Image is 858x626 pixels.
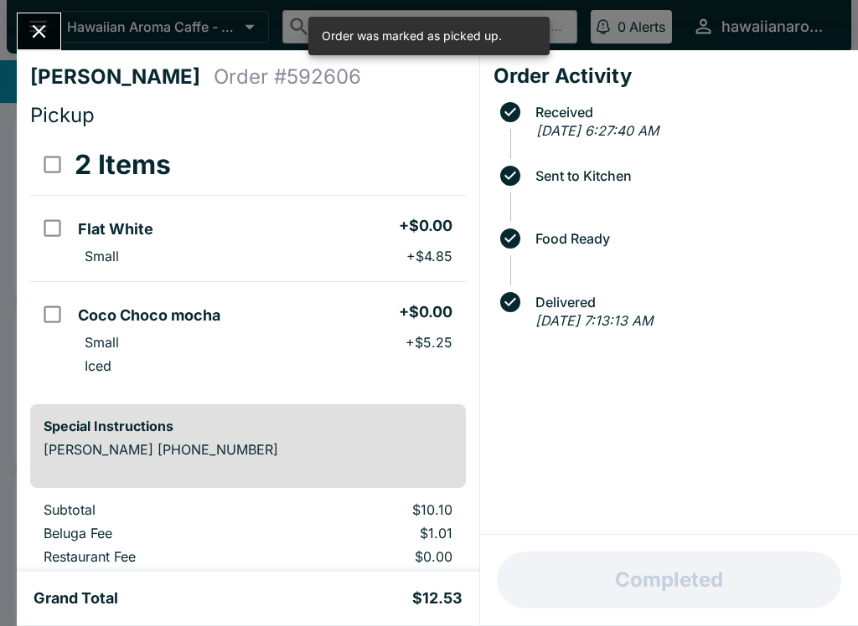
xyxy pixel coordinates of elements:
[399,302,452,322] h5: + $0.00
[85,248,119,264] p: Small
[535,312,653,329] em: [DATE] 7:13:13 AM
[536,122,659,139] em: [DATE] 6:27:40 AM
[85,334,119,351] p: Small
[44,441,452,458] p: [PERSON_NAME] [PHONE_NUMBER]
[75,148,171,182] h3: 2 Items
[18,13,60,49] button: Close
[85,357,111,374] p: Iced
[30,103,95,127] span: Pickup
[30,135,466,391] table: orders table
[297,525,452,541] p: $1.01
[78,219,153,239] h5: Flat White
[527,231,845,246] span: Food Ready
[34,588,118,608] h5: Grand Total
[322,22,502,50] div: Order was marked as picked up.
[297,548,452,565] p: $0.00
[78,305,220,326] h5: Coco Choco mocha
[30,64,214,90] h4: [PERSON_NAME]
[44,548,270,565] p: Restaurant Fee
[44,418,452,434] h6: Special Instructions
[527,105,845,120] span: Received
[44,525,270,541] p: Beluga Fee
[399,216,452,236] h5: + $0.00
[406,248,452,264] p: + $4.85
[527,168,845,183] span: Sent to Kitchen
[214,64,361,90] h4: Order # 592606
[406,334,452,351] p: + $5.25
[527,295,845,310] span: Delivered
[494,64,845,89] h4: Order Activity
[44,501,270,518] p: Subtotal
[412,588,463,608] h5: $12.53
[297,501,452,518] p: $10.10
[30,501,466,618] table: orders table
